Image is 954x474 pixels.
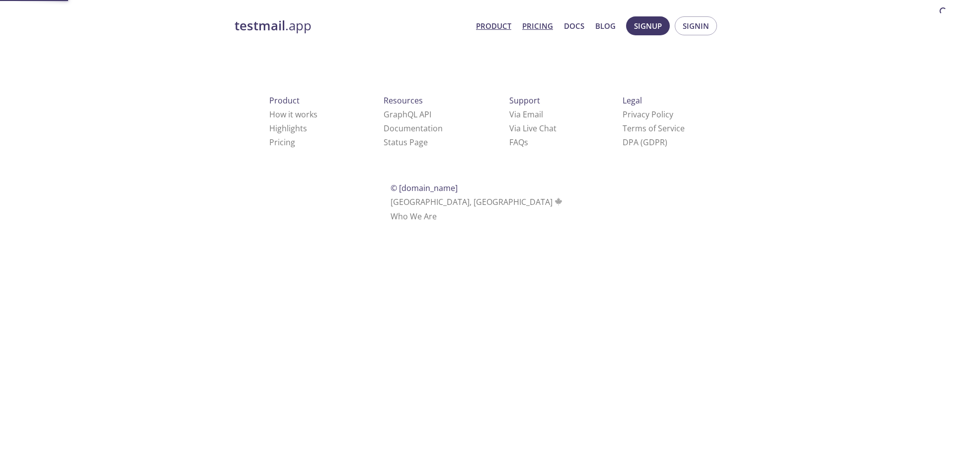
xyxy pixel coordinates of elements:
a: Documentation [384,123,443,134]
button: Signup [626,16,670,35]
span: Signin [683,19,709,32]
span: Support [509,95,540,106]
span: Signup [634,19,662,32]
a: Highlights [269,123,307,134]
a: DPA (GDPR) [623,137,667,148]
span: Resources [384,95,423,106]
span: [GEOGRAPHIC_DATA], [GEOGRAPHIC_DATA] [391,196,564,207]
a: Via Live Chat [509,123,556,134]
a: Via Email [509,109,543,120]
a: Pricing [522,19,553,32]
a: Blog [595,19,616,32]
a: Pricing [269,137,295,148]
strong: testmail [235,17,285,34]
a: Terms of Service [623,123,685,134]
a: testmail.app [235,17,468,34]
span: Legal [623,95,642,106]
a: Product [476,19,511,32]
a: Privacy Policy [623,109,673,120]
span: Product [269,95,300,106]
a: Status Page [384,137,428,148]
button: Signin [675,16,717,35]
span: s [524,137,528,148]
a: FAQ [509,137,528,148]
a: GraphQL API [384,109,431,120]
a: Who We Are [391,211,437,222]
span: © [DOMAIN_NAME] [391,183,458,193]
a: How it works [269,109,318,120]
a: Docs [564,19,584,32]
